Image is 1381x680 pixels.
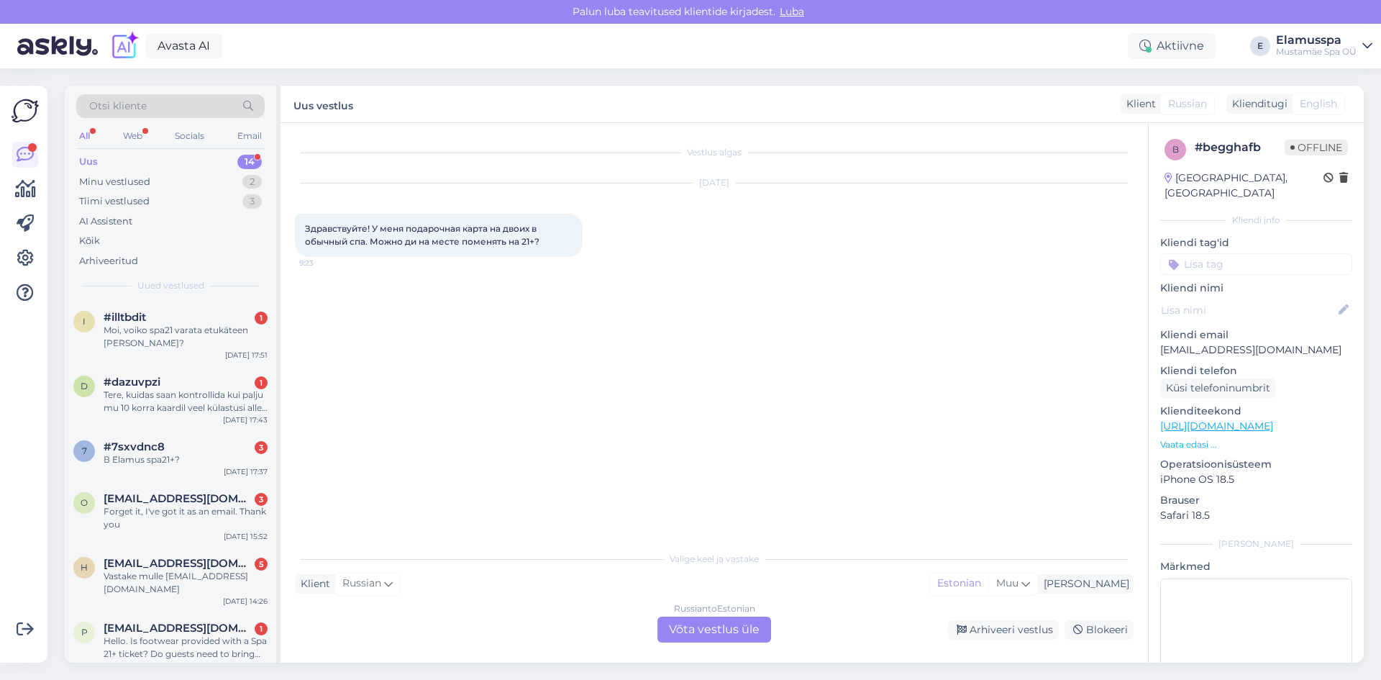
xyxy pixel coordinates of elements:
span: Uued vestlused [137,279,204,292]
span: #illtbdit [104,311,146,324]
div: AI Assistent [79,214,132,229]
div: Küsi telefoninumbrit [1160,378,1276,398]
p: Märkmed [1160,559,1352,574]
div: Aktiivne [1128,33,1216,59]
div: Võta vestlus üle [657,617,771,643]
img: explore-ai [109,31,140,61]
div: [DATE] 17:43 [223,414,268,425]
span: heliseliise@mail.ee [104,557,253,570]
div: [DATE] 17:37 [224,466,268,477]
div: Email [234,127,265,145]
a: ElamusspaMustamäe Spa OÜ [1276,35,1372,58]
div: [DATE] 17:51 [225,350,268,361]
div: Klient [1121,96,1156,112]
p: Kliendi email [1160,327,1352,343]
div: Minu vestlused [79,175,150,189]
p: Brauser [1160,493,1352,508]
div: [PERSON_NAME] [1038,576,1129,591]
p: Klienditeekond [1160,404,1352,419]
div: E [1250,36,1270,56]
div: Valige keel ja vastake [295,553,1134,566]
span: #dazuvpzi [104,376,160,389]
p: Safari 18.5 [1160,508,1352,523]
a: Avasta AI [145,34,222,58]
div: Moi, voiko spa21 varata etukäteen [PERSON_NAME]? [104,324,268,350]
div: 3 [255,493,268,506]
span: Russian [1168,96,1207,112]
div: # begghafb [1195,139,1285,156]
div: Elamusspa [1276,35,1357,46]
p: Operatsioonisüsteem [1160,457,1352,472]
span: o [81,497,88,508]
p: [EMAIL_ADDRESS][DOMAIN_NAME] [1160,343,1352,358]
div: 3 [242,194,262,209]
span: 7 [82,445,87,456]
span: English [1300,96,1337,112]
span: Luba [775,5,808,18]
div: 1 [255,312,268,325]
div: [GEOGRAPHIC_DATA], [GEOGRAPHIC_DATA] [1164,171,1323,201]
p: Kliendi telefon [1160,363,1352,378]
span: d [81,381,88,391]
span: p [81,627,88,638]
p: Kliendi tag'id [1160,235,1352,250]
div: 1 [255,622,268,635]
p: iPhone OS 18.5 [1160,472,1352,487]
div: 14 [237,155,262,169]
span: i [83,316,86,327]
div: 3 [255,441,268,454]
div: Hello. Is footwear provided with a Spa 21+ ticket? Do guests need to bring their own? [104,635,268,661]
div: Socials [172,127,207,145]
div: [PERSON_NAME] [1160,538,1352,550]
input: Lisa nimi [1161,302,1336,318]
span: paulneilly91@gmail.com [104,622,253,635]
span: oleh.zasadnyy@gmail.com [104,492,253,505]
div: Klienditugi [1226,96,1287,112]
div: Russian to Estonian [674,602,755,615]
span: Otsi kliente [89,99,147,114]
div: Kliendi info [1160,214,1352,227]
span: Russian [342,576,381,591]
div: [DATE] [295,176,1134,189]
div: All [76,127,93,145]
span: Здравствуйте! У меня подарочная карта на двоих в обычный спа. Можно ди на месте поменять на 21+? [305,223,539,247]
div: [DATE] 14:26 [223,596,268,607]
div: Vastake mulle [EMAIL_ADDRESS][DOMAIN_NAME] [104,570,268,596]
div: [DATE] 15:52 [224,531,268,542]
span: h [81,562,88,573]
img: Askly Logo [12,97,39,124]
a: [URL][DOMAIN_NAME] [1160,420,1273,432]
div: 2 [242,175,262,189]
input: Lisa tag [1160,253,1352,275]
div: 5 [255,558,268,571]
div: Web [120,127,145,145]
div: Arhiveeritud [79,254,138,268]
div: Vestlus algas [295,146,1134,159]
div: Tiimi vestlused [79,194,150,209]
div: Uus [79,155,98,169]
p: Kliendi nimi [1160,281,1352,296]
div: В Elamus spa21+? [104,453,268,466]
div: Estonian [930,573,988,594]
div: Klient [295,576,330,591]
div: Blokeeri [1065,620,1134,640]
p: Vaata edasi ... [1160,438,1352,451]
div: Mustamäe Spa OÜ [1276,46,1357,58]
div: 1 [255,376,268,389]
span: 9:23 [299,258,353,268]
span: Offline [1285,140,1348,155]
span: b [1172,144,1179,155]
div: Kõik [79,234,100,248]
div: Arhiveeri vestlus [948,620,1059,640]
label: Uus vestlus [293,94,353,114]
div: Forget it, I've got it as an email. Thank you [104,505,268,531]
span: #7sxvdnc8 [104,440,165,453]
span: Muu [996,576,1018,589]
div: [DATE] 14:18 [224,661,268,671]
div: Tere, kuidas saan kontrollida kui palju mu 10 korra kaardil veel külastusi alles on ja mis kuupäe... [104,389,268,414]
